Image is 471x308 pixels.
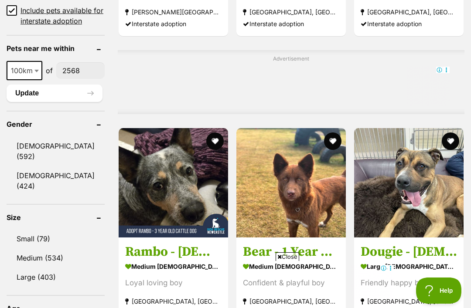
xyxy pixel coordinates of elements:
div: Interstate adoption [125,18,222,30]
header: Size [7,213,105,221]
header: Pets near me within [7,44,105,52]
span: 100km [7,64,41,77]
a: [DEMOGRAPHIC_DATA] (592) [7,137,105,166]
strong: large [DEMOGRAPHIC_DATA] Dog [361,260,457,273]
strong: [GEOGRAPHIC_DATA], [GEOGRAPHIC_DATA] [361,295,457,307]
input: postcode [56,62,105,79]
div: Interstate adoption [243,18,339,30]
a: Large (403) [7,268,105,286]
iframe: Help Scout Beacon - Open [416,278,462,304]
img: Rambo - 3 Year Old Cattle Dog - Australian Cattle Dog [119,128,228,237]
h3: Bear - 1 Year German Shepherd X [243,244,339,260]
h3: Rambo - [DEMOGRAPHIC_DATA] Cattle Dog [125,244,222,260]
div: Friendly happy boy [361,277,457,289]
button: favourite [324,132,341,150]
img: Bear - 1 Year German Shepherd X - German Shepherd Dog [236,128,346,237]
span: of [46,65,53,76]
a: Include pets available for interstate adoption [7,5,105,26]
strong: [GEOGRAPHIC_DATA], [GEOGRAPHIC_DATA] [361,6,457,18]
h3: Dougie - [DEMOGRAPHIC_DATA] Bullmastiff X [361,244,457,260]
strong: [PERSON_NAME][GEOGRAPHIC_DATA] [125,6,222,18]
button: favourite [442,132,459,150]
img: adc.png [63,0,69,7]
iframe: Advertisement [133,66,450,105]
span: Close [276,252,299,261]
div: Advertisement [118,50,464,114]
strong: [GEOGRAPHIC_DATA], [GEOGRAPHIC_DATA] [243,6,339,18]
span: 100km [7,61,42,80]
span: Include pets available for interstate adoption [20,5,105,26]
div: Interstate adoption [361,18,457,30]
button: favourite [206,132,224,150]
a: [DEMOGRAPHIC_DATA] (424) [7,166,105,195]
header: Gender [7,120,105,128]
img: Dougie - 2 Year Old Bullmastiff X - Bullmastiff Dog [354,128,464,237]
iframe: Advertisement [77,264,394,304]
a: Medium (534) [7,249,105,267]
button: Update [7,85,102,102]
a: Small (79) [7,230,105,248]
